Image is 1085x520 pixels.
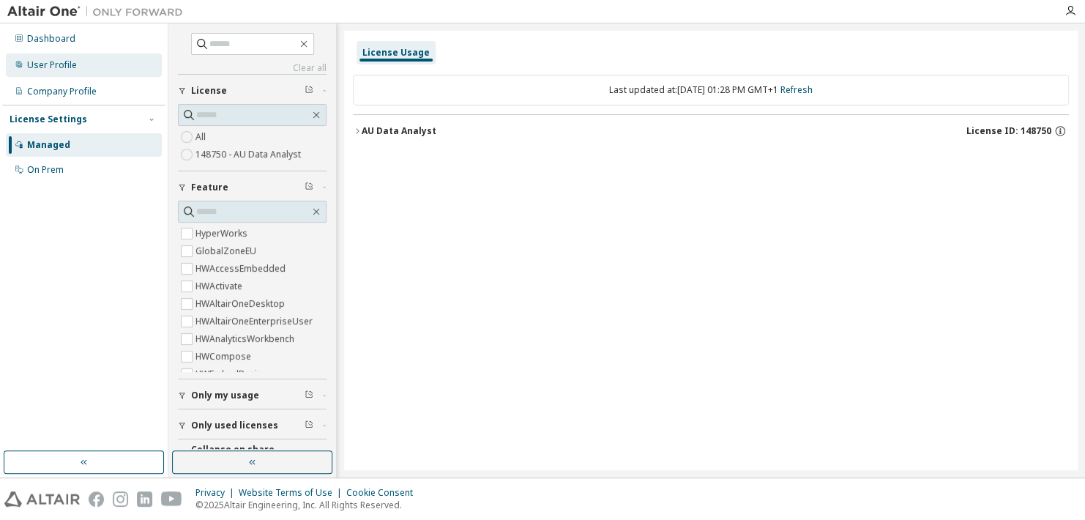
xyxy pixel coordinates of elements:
[195,225,250,242] label: HyperWorks
[7,4,190,19] img: Altair One
[305,182,313,193] span: Clear filter
[195,348,254,365] label: HWCompose
[27,164,64,176] div: On Prem
[362,125,436,137] div: AU Data Analyst
[305,85,313,97] span: Clear filter
[113,491,128,507] img: instagram.svg
[27,59,77,71] div: User Profile
[10,114,87,125] div: License Settings
[191,182,228,193] span: Feature
[195,146,304,163] label: 148750 - AU Data Analyst
[966,125,1051,137] span: License ID: 148750
[195,330,297,348] label: HWAnalyticsWorkbench
[195,242,259,260] label: GlobalZoneEU
[191,390,259,401] span: Only my usage
[191,444,305,467] span: Collapse on share string
[89,491,104,507] img: facebook.svg
[191,420,278,431] span: Only used licenses
[178,409,327,442] button: Only used licenses
[305,420,313,431] span: Clear filter
[195,499,422,511] p: © 2025 Altair Engineering, Inc. All Rights Reserved.
[195,487,239,499] div: Privacy
[239,487,346,499] div: Website Terms of Use
[195,128,209,146] label: All
[191,85,227,97] span: License
[178,75,327,107] button: License
[137,491,152,507] img: linkedin.svg
[27,139,70,151] div: Managed
[178,62,327,74] a: Clear all
[362,47,430,59] div: License Usage
[353,115,1069,147] button: AU Data AnalystLicense ID: 148750
[195,313,316,330] label: HWAltairOneEnterpriseUser
[353,75,1069,105] div: Last updated at: [DATE] 01:28 PM GMT+1
[178,171,327,204] button: Feature
[780,83,813,96] a: Refresh
[195,295,288,313] label: HWAltairOneDesktop
[27,33,75,45] div: Dashboard
[195,365,264,383] label: HWEmbedBasic
[161,491,182,507] img: youtube.svg
[346,487,422,499] div: Cookie Consent
[27,86,97,97] div: Company Profile
[178,379,327,412] button: Only my usage
[305,390,313,401] span: Clear filter
[4,491,80,507] img: altair_logo.svg
[195,260,288,278] label: HWAccessEmbedded
[195,278,245,295] label: HWActivate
